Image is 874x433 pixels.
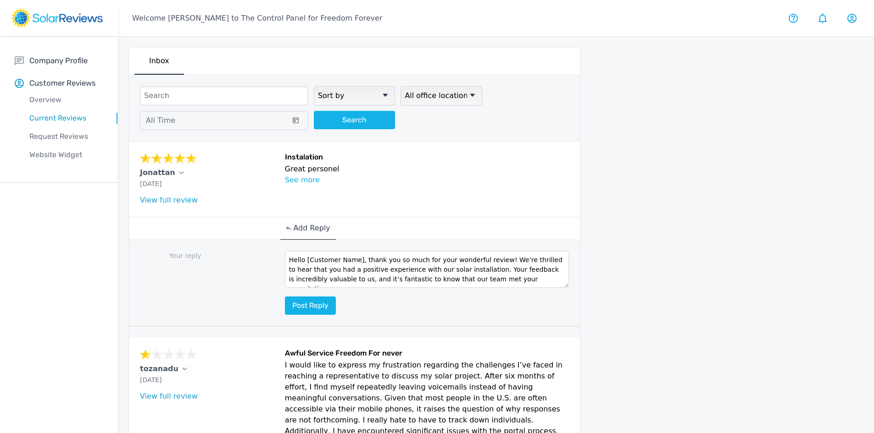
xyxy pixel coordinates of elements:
[293,223,330,234] p: Add Reply
[285,296,336,315] button: Post reply
[132,13,382,24] p: Welcome [PERSON_NAME] to The Control Panel for Freedom Forever
[15,127,117,146] a: Request Reviews
[140,251,279,261] p: Your reply
[15,91,117,109] a: Overview
[15,149,117,160] p: Website Widget
[15,146,117,164] a: Website Widget
[285,153,569,164] h6: Instalation
[140,111,308,130] button: All Time
[15,113,117,124] p: Current Reviews
[149,55,169,66] p: Inbox
[15,109,117,127] a: Current Reviews
[140,86,308,105] input: Search
[140,167,175,178] p: Jonattan
[285,349,569,360] h6: Awful Service Freedom For never
[140,180,161,187] span: [DATE]
[146,116,175,125] span: All Time
[285,175,569,186] p: See more
[29,77,96,89] p: Customer Reviews
[285,164,569,175] p: Great personel
[140,392,198,400] a: View full review
[314,111,395,129] button: Search
[15,94,117,105] p: Overview
[140,376,161,384] span: [DATE]
[15,131,117,142] p: Request Reviews
[140,363,178,374] p: tozanadu
[140,196,198,204] a: View full review
[29,55,88,66] p: Company Profile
